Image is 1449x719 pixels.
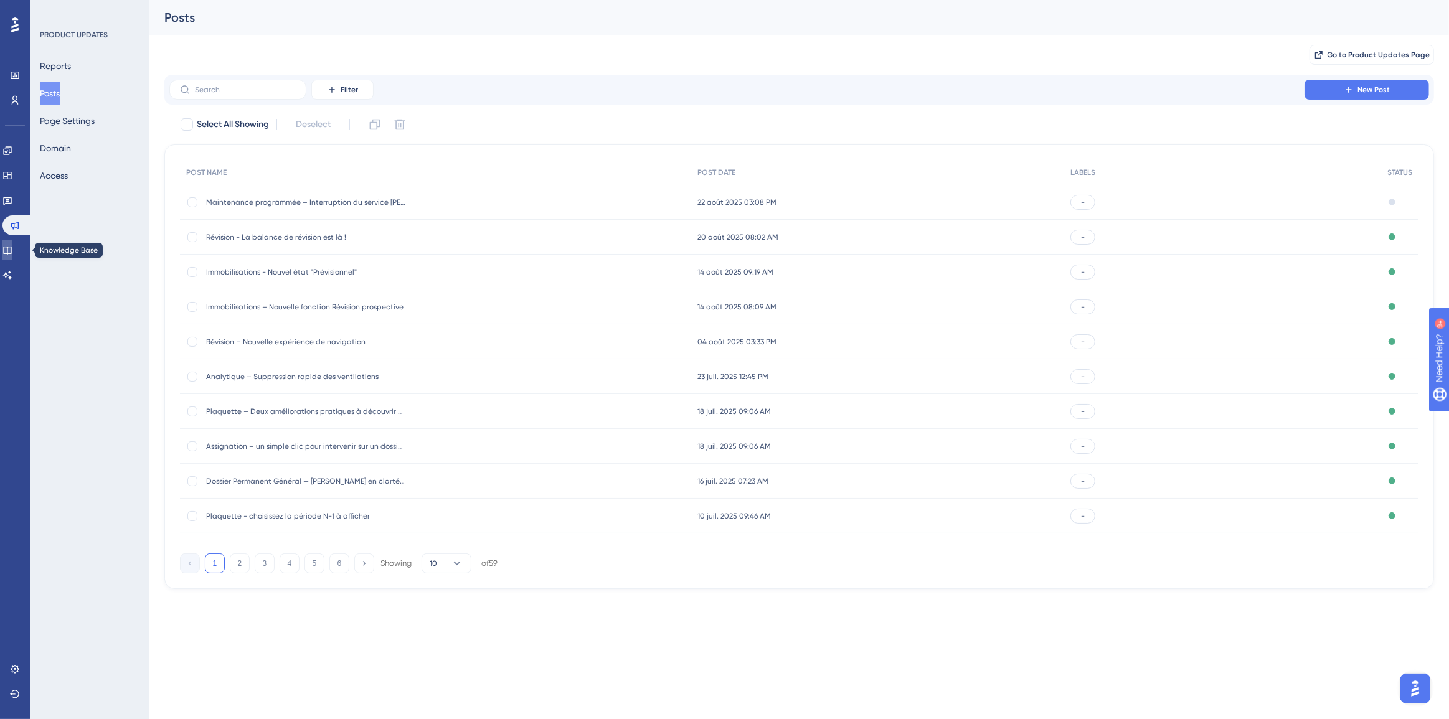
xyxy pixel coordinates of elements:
span: Plaquette - choisissez la période N-1 à afficher [206,511,405,521]
span: New Post [1357,85,1390,95]
span: STATUS [1387,167,1412,177]
button: New Post [1305,80,1429,100]
span: POST NAME [186,167,227,177]
span: - [1081,232,1085,242]
div: PRODUCT UPDATES [40,30,108,40]
span: Révision – Nouvelle expérience de navigation [206,337,405,347]
button: 2 [230,553,250,573]
button: 6 [329,553,349,573]
span: 23 juil. 2025 12:45 PM [697,372,768,382]
button: Go to Product Updates Page [1310,45,1434,65]
span: Plaquette – Deux améliorations pratiques à découvrir dès aujourd’hui [206,406,405,416]
span: 04 août 2025 03:33 PM [697,337,776,347]
button: 1 [205,553,225,573]
span: Need Help? [29,3,78,18]
input: Search [195,85,296,94]
span: 22 août 2025 03:08 PM [697,197,776,207]
span: Dossier Permanent Général — [PERSON_NAME] en clarté dès l’arrivée ! [206,476,405,486]
span: Immobilisations - Nouvel état "Prévisionnel" [206,267,405,277]
span: - [1081,302,1085,312]
button: Page Settings [40,110,95,132]
span: Assignation – un simple clic pour intervenir sur un dossier ! [206,441,405,451]
span: - [1081,372,1085,382]
div: of 59 [481,558,498,569]
span: Révision - La balance de révision est là ! [206,232,405,242]
span: Immobilisations – Nouvelle fonction Révision prospective [206,302,405,312]
div: Showing [380,558,412,569]
span: Filter [341,85,358,95]
span: 14 août 2025 08:09 AM [697,302,776,312]
span: - [1081,267,1085,277]
div: 9+ [85,6,92,16]
span: - [1081,197,1085,207]
span: POST DATE [697,167,735,177]
button: 10 [422,553,471,573]
span: 10 juil. 2025 09:46 AM [697,511,771,521]
button: Posts [40,82,60,105]
span: - [1081,337,1085,347]
span: - [1081,476,1085,486]
span: LABELS [1070,167,1095,177]
button: 4 [280,553,300,573]
div: Posts [164,9,1403,26]
button: Access [40,164,68,187]
span: 14 août 2025 09:19 AM [697,267,773,277]
span: Maintenance programmée – Interruption du service [PERSON_NAME] [206,197,405,207]
button: 3 [255,553,275,573]
span: Go to Product Updates Page [1328,50,1430,60]
span: - [1081,406,1085,416]
span: Analytique – Suppression rapide des ventilations [206,372,405,382]
span: 18 juil. 2025 09:06 AM [697,441,771,451]
span: - [1081,441,1085,451]
span: - [1081,511,1085,521]
span: 16 juil. 2025 07:23 AM [697,476,768,486]
button: 5 [304,553,324,573]
span: Select All Showing [197,117,269,132]
button: Filter [311,80,374,100]
button: Reports [40,55,71,77]
span: Deselect [296,117,331,132]
button: Deselect [285,113,342,136]
span: 18 juil. 2025 09:06 AM [697,406,771,416]
button: Domain [40,137,71,159]
span: 10 [430,558,437,568]
iframe: UserGuiding AI Assistant Launcher [1397,670,1434,707]
span: 20 août 2025 08:02 AM [697,232,778,242]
